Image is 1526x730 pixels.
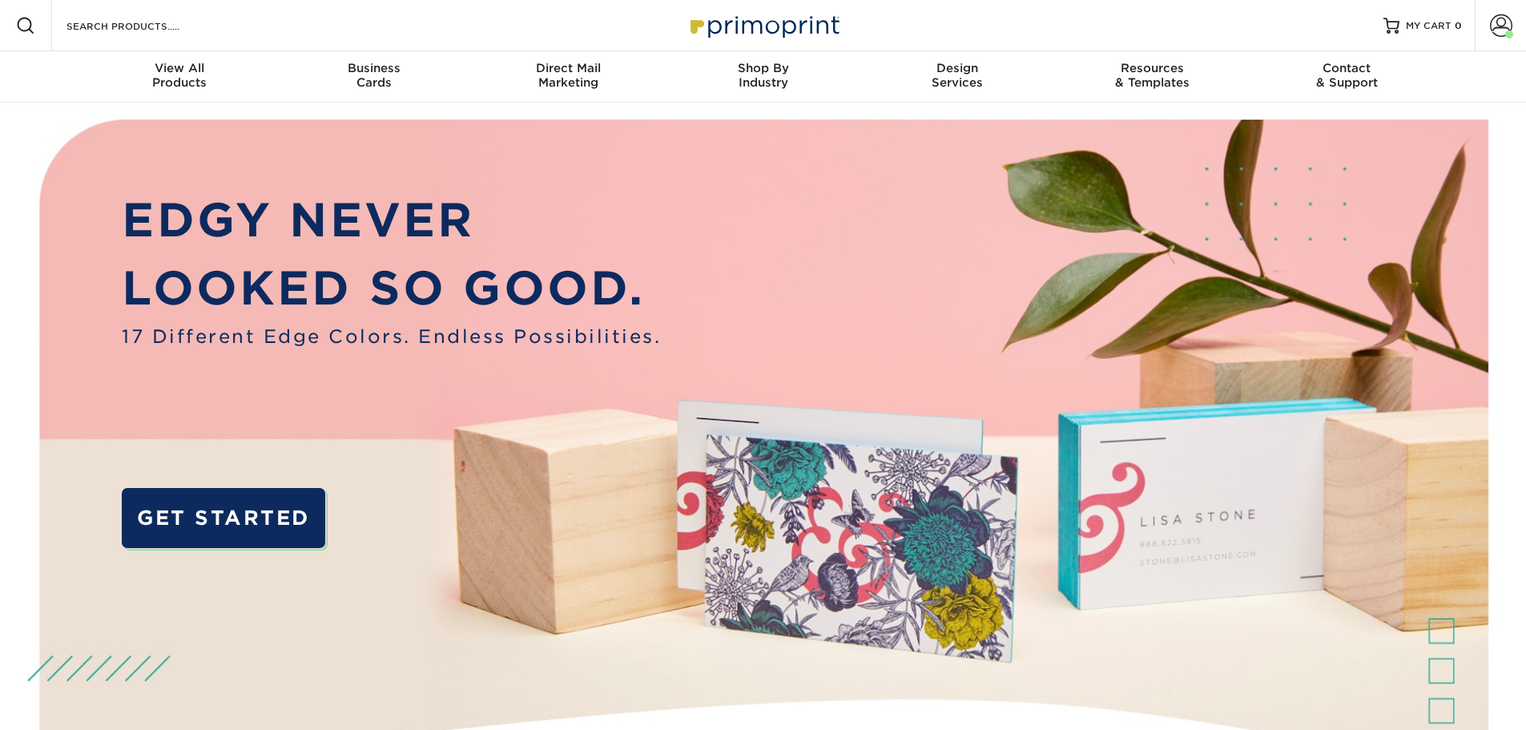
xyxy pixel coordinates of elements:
span: Contact [1250,61,1444,75]
a: View AllProducts [83,51,277,103]
a: DesignServices [860,51,1055,103]
input: SEARCH PRODUCTS..... [65,16,221,35]
span: Shop By [666,61,860,75]
a: GET STARTED [122,488,324,548]
a: Contact& Support [1250,51,1444,103]
span: Direct Mail [471,61,666,75]
a: Shop ByIndustry [666,51,860,103]
span: Business [276,61,471,75]
img: Primoprint [683,8,844,42]
span: MY CART [1406,19,1452,33]
span: View All [83,61,277,75]
div: Marketing [471,61,666,90]
div: & Support [1250,61,1444,90]
div: Industry [666,61,860,90]
p: LOOKED SO GOOD. [122,254,661,323]
a: Direct MailMarketing [471,51,666,103]
div: & Templates [1055,61,1250,90]
span: 17 Different Edge Colors. Endless Possibilities. [122,323,661,350]
span: Resources [1055,61,1250,75]
span: 0 [1455,20,1462,31]
a: BusinessCards [276,51,471,103]
p: EDGY NEVER [122,186,661,255]
div: Cards [276,61,471,90]
div: Services [860,61,1055,90]
span: Design [860,61,1055,75]
a: Resources& Templates [1055,51,1250,103]
div: Products [83,61,277,90]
